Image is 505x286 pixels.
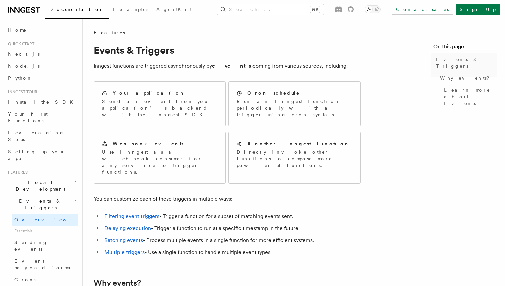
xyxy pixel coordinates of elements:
[49,7,105,12] span: Documentation
[152,2,196,18] a: AgentKit
[217,4,324,15] button: Search...⌘K
[8,75,32,81] span: Python
[102,212,361,221] li: - Trigger a function for a subset of matching events sent.
[156,7,192,12] span: AgentKit
[436,56,497,69] span: Events & Triggers
[8,130,64,142] span: Leveraging Steps
[5,179,73,192] span: Local Development
[102,149,217,175] p: Use Inngest as a webhook consumer for any service to trigger functions.
[456,4,500,15] a: Sign Up
[392,4,453,15] a: Contact sales
[5,176,78,195] button: Local Development
[104,237,143,243] a: Batching events
[94,29,125,36] span: Features
[113,90,185,96] h2: Your application
[5,195,78,214] button: Events & Triggers
[14,258,77,270] span: Event payload format
[94,194,361,204] p: You can customize each of these triggers in multiple ways:
[12,214,78,226] a: Overview
[102,248,361,257] li: - Use a single function to handle multiple event types.
[109,2,152,18] a: Examples
[94,61,361,71] p: Inngest functions are triggered asynchronously by coming from various sources, including:
[102,98,217,118] p: Send an event from your application’s backend with the Inngest SDK.
[102,236,361,245] li: - Process multiple events in a single function for more efficient systems.
[5,24,78,36] a: Home
[104,249,145,255] a: Multiple triggers
[12,236,78,255] a: Sending events
[5,60,78,72] a: Node.js
[14,277,36,282] span: Crons
[45,2,109,19] a: Documentation
[212,63,252,69] strong: events
[440,75,494,81] span: Why events?
[441,84,497,109] a: Learn more about Events
[433,53,497,72] a: Events & Triggers
[12,226,78,236] span: Essentials
[8,99,77,105] span: Install the SDK
[104,213,159,219] a: Filtering event triggers
[237,149,352,169] p: Directly invoke other functions to compose more powerful functions.
[102,224,361,233] li: - Trigger a function to run at a specific timestamp in the future.
[228,132,361,184] a: Another Inngest functionDirectly invoke other functions to compose more powerful functions.
[5,96,78,108] a: Install the SDK
[8,63,40,69] span: Node.js
[94,132,226,184] a: Webhook eventsUse Inngest as a webhook consumer for any service to trigger functions.
[94,44,361,56] h1: Events & Triggers
[237,98,352,118] p: Run an Inngest function periodically with a trigger using cron syntax.
[228,81,361,126] a: Cron scheduleRun an Inngest function periodically with a trigger using cron syntax.
[8,51,40,57] span: Next.js
[5,41,34,47] span: Quick start
[12,274,78,286] a: Crons
[5,146,78,164] a: Setting up your app
[5,170,28,175] span: Features
[8,27,27,33] span: Home
[437,72,497,84] a: Why events?
[8,111,48,123] span: Your first Functions
[5,72,78,84] a: Python
[433,43,497,53] h4: On this page
[247,140,350,147] h2: Another Inngest function
[94,81,226,126] a: Your applicationSend an event from your application’s backend with the Inngest SDK.
[5,127,78,146] a: Leveraging Steps
[14,217,83,222] span: Overview
[113,7,148,12] span: Examples
[5,89,37,95] span: Inngest tour
[8,149,65,161] span: Setting up your app
[365,5,381,13] button: Toggle dark mode
[5,108,78,127] a: Your first Functions
[310,6,320,13] kbd: ⌘K
[12,255,78,274] a: Event payload format
[14,240,48,252] span: Sending events
[113,140,184,147] h2: Webhook events
[247,90,300,96] h2: Cron schedule
[444,87,497,107] span: Learn more about Events
[5,48,78,60] a: Next.js
[5,198,73,211] span: Events & Triggers
[104,225,151,231] a: Delaying execution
